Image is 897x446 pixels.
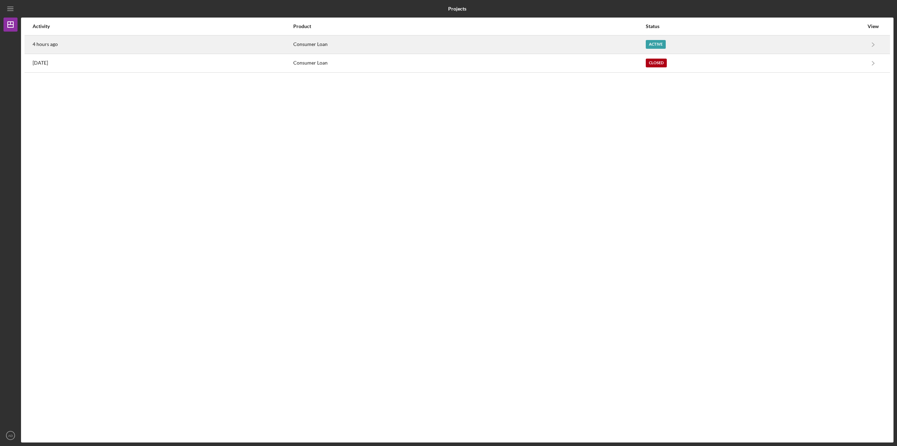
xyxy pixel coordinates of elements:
div: Closed [646,59,667,67]
b: Projects [448,6,466,12]
div: Product [293,24,645,29]
div: Consumer Loan [293,54,645,72]
time: 2025-09-23 13:39 [33,41,58,47]
div: View [864,24,882,29]
button: AD [4,428,18,442]
time: 2024-10-23 15:40 [33,60,48,66]
div: Status [646,24,864,29]
text: AD [8,434,13,438]
div: Activity [33,24,293,29]
div: Active [646,40,666,49]
div: Consumer Loan [293,36,645,53]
